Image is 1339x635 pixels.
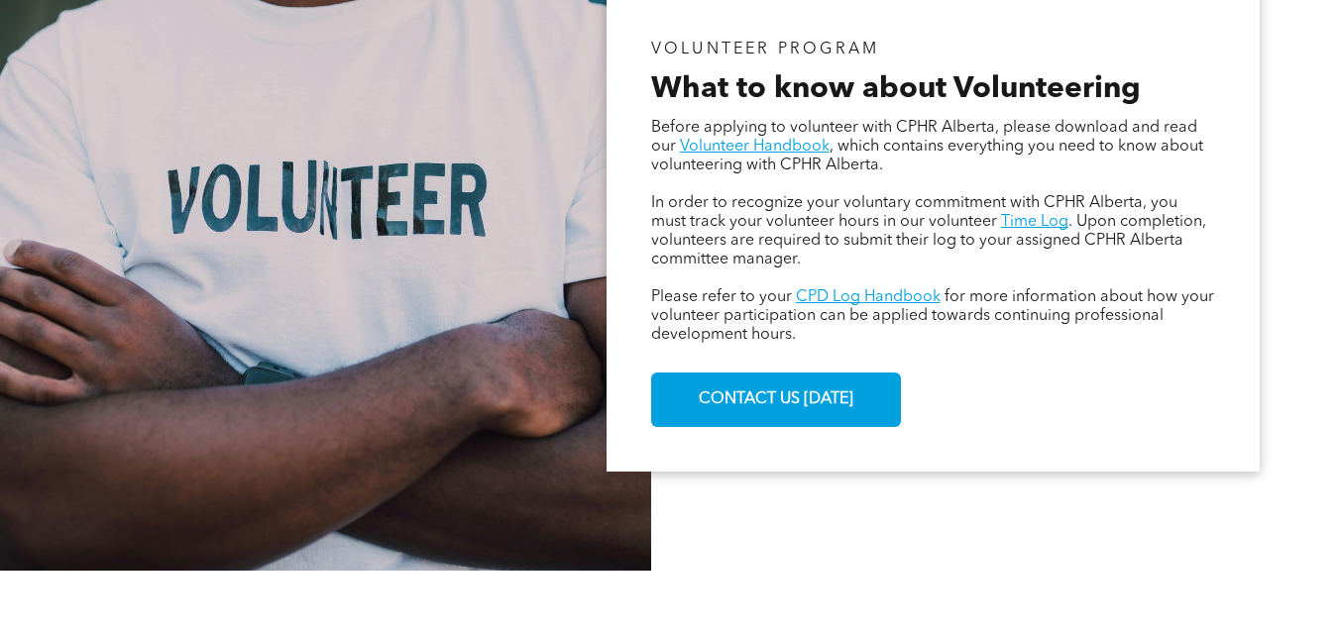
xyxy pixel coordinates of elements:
[680,139,830,155] a: Volunteer Handbook
[1001,214,1068,230] a: Time Log
[651,214,1206,267] span: . Upon completion, volunteers are required to submit their log to your assigned CPHR Alberta comm...
[692,380,860,419] span: CONTACT US [DATE]
[651,42,879,57] span: VOLUNTEER PROGRAM
[796,289,941,305] a: CPD Log Handbook
[651,74,1141,104] span: What to know about Volunteering
[651,372,901,427] a: CONTACT US [DATE]
[651,195,1177,230] span: In order to recognize your voluntary commitment with CPHR Alberta, you must track your volunteer ...
[651,289,792,305] span: Please refer to your
[651,120,1197,155] span: Before applying to volunteer with CPHR Alberta, please download and read our
[651,289,1214,343] span: for more information about how your volunteer participation can be applied towards continuing pro...
[651,139,1203,173] span: , which contains everything you need to know about volunteering with CPHR Alberta.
